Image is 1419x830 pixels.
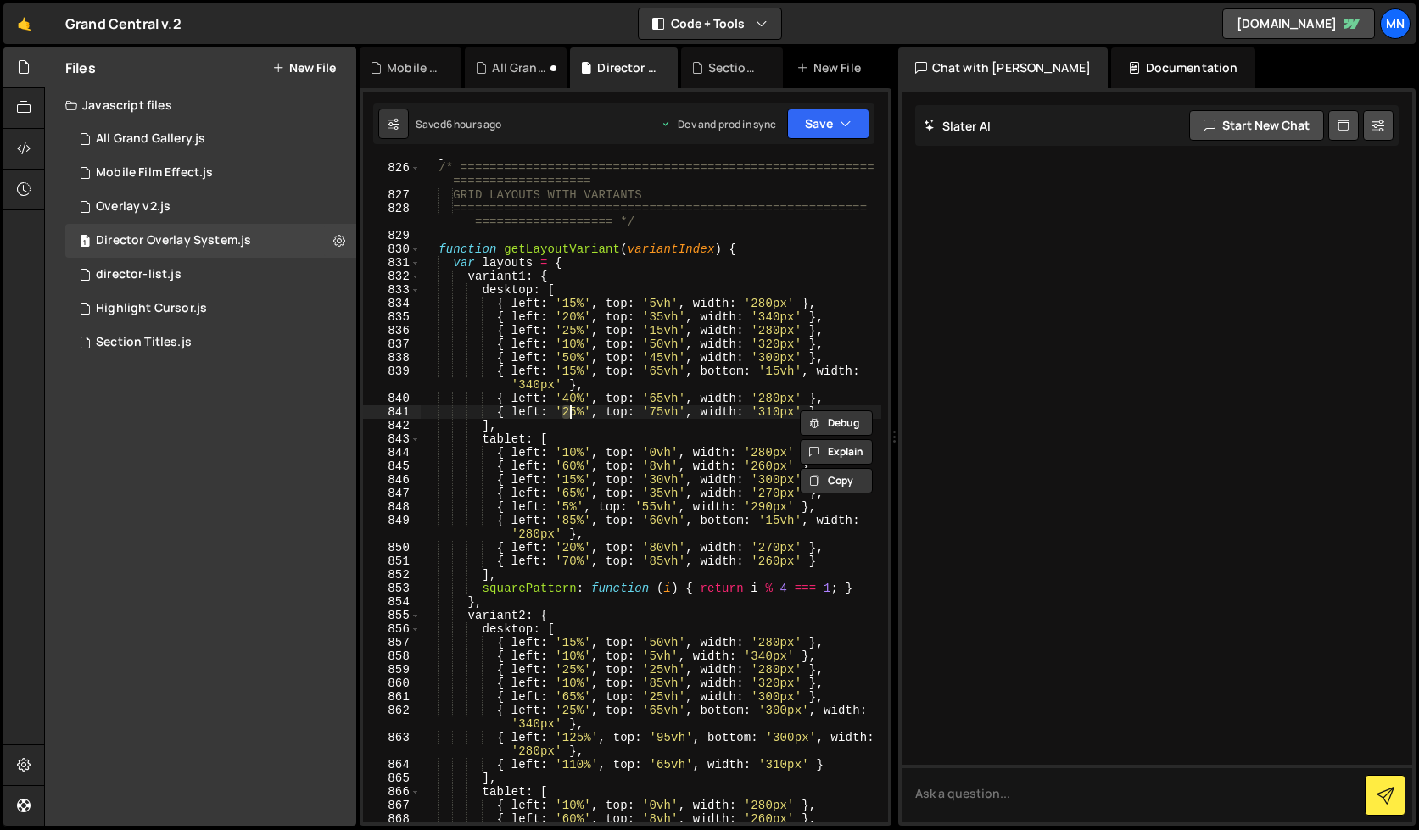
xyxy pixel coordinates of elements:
div: 858 [363,649,421,663]
div: 843 [363,432,421,446]
div: 832 [363,270,421,283]
div: Section Titles.js [96,335,192,350]
div: 829 [363,229,421,242]
div: 868 [363,812,421,826]
div: 15298/47702.js [65,156,356,190]
button: Explain [800,439,873,465]
div: 863 [363,731,421,758]
div: Overlay v2.js [96,199,170,214]
div: Dev and prod in sync [661,117,776,131]
button: New File [272,61,336,75]
button: Save [787,109,869,139]
div: 859 [363,663,421,677]
div: 867 [363,799,421,812]
div: 834 [363,297,421,310]
div: 866 [363,785,421,799]
button: Debug [800,410,873,436]
div: 846 [363,473,421,487]
div: 842 [363,419,421,432]
div: Chat with [PERSON_NAME] [898,47,1109,88]
div: 15298/40379.js [65,258,356,292]
a: MN [1380,8,1411,39]
div: All Grand Gallery.js [96,131,205,147]
div: 854 [363,595,421,609]
div: Mobile Film Effect.js [387,59,441,76]
div: 851 [363,554,421,568]
a: [DOMAIN_NAME] [1222,8,1375,39]
div: 15298/43117.js [65,292,356,326]
div: 15298/42891.js [65,224,356,258]
div: 862 [363,704,421,731]
div: 840 [363,392,421,405]
div: 864 [363,758,421,772]
div: All Grand Gallery.js [492,59,546,76]
div: 845 [363,460,421,473]
div: 15298/40223.js [65,326,356,359]
button: Copy [800,468,873,493]
div: 855 [363,609,421,622]
div: Javascript files [45,88,356,122]
a: 🤙 [3,3,45,44]
div: 841 [363,405,421,419]
h2: Slater AI [924,118,992,134]
div: 849 [363,514,421,541]
div: Section Titles.js [708,59,763,76]
div: Highlight Cursor.js [96,301,207,316]
div: 838 [363,351,421,365]
div: 848 [363,500,421,514]
div: 857 [363,636,421,649]
div: 830 [363,242,421,256]
div: 827 [363,188,421,202]
div: 865 [363,772,421,785]
div: Documentation [1111,47,1254,88]
div: New File [796,59,868,76]
button: Code + Tools [639,8,781,39]
div: 15298/45944.js [65,190,356,224]
div: Grand Central v.2 [65,14,182,34]
button: Start new chat [1189,110,1324,141]
div: 856 [363,622,421,636]
div: 826 [363,161,421,188]
div: 833 [363,283,421,297]
div: 831 [363,256,421,270]
div: 837 [363,337,421,351]
span: 1 [80,236,90,249]
div: 6 hours ago [446,117,502,131]
div: director-list.js [96,267,182,282]
div: Saved [416,117,502,131]
div: 844 [363,446,421,460]
div: 852 [363,568,421,582]
div: 828 [363,202,421,229]
div: 15298/43578.js [65,122,356,156]
div: 847 [363,487,421,500]
div: 861 [363,690,421,704]
div: Director Overlay System.js [597,59,656,76]
h2: Files [65,58,96,77]
div: 853 [363,582,421,595]
div: Mobile Film Effect.js [96,165,213,181]
div: 835 [363,310,421,324]
div: 860 [363,677,421,690]
div: 850 [363,541,421,554]
div: Director Overlay System.js [96,233,251,248]
div: 836 [363,324,421,337]
div: 839 [363,365,421,392]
